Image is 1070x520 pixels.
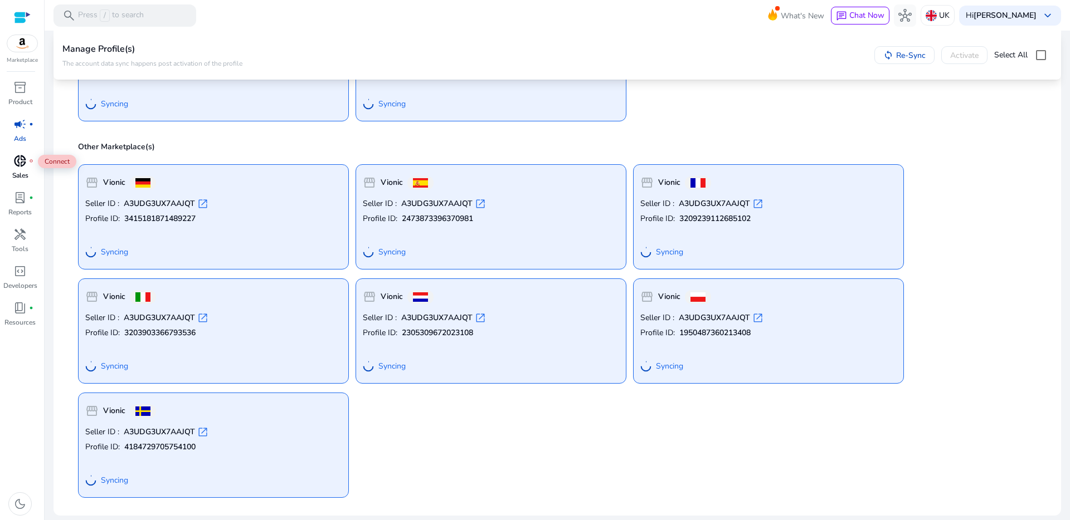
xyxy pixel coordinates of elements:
span: search [62,9,76,22]
p: Product [8,97,32,107]
b: [PERSON_NAME] [974,10,1037,21]
span: Seller ID : [85,426,119,438]
b: A3UDG3UX7AAJQT [124,426,195,438]
span: book_4 [13,301,27,315]
p: Resources [4,317,36,327]
img: amazon.svg [7,35,37,52]
span: fiber_manual_record [29,306,33,310]
span: Syncing [101,475,128,486]
span: Chat Now [849,10,884,21]
span: chat [836,11,847,22]
span: Seller ID : [640,312,674,323]
span: code_blocks [13,264,27,278]
b: 1950487360213408 [679,327,751,339]
h4: Manage Profile(s) [62,44,242,55]
b: A3UDG3UX7AAJQT [124,198,195,209]
button: chatChat Now [831,7,889,24]
span: Select All [994,50,1028,61]
span: open_in_new [475,198,486,209]
span: Seller ID : [640,198,674,209]
b: 3415181871489227 [124,213,196,224]
span: fiber_manual_record [29,195,33,200]
b: Vionic [103,177,125,188]
span: storefront [85,404,99,418]
p: Tools [12,244,28,254]
b: A3UDG3UX7AAJQT [679,198,750,209]
span: Profile ID: [85,327,120,339]
b: A3UDG3UX7AAJQT [401,312,473,323]
span: keyboard_arrow_down [1041,9,1054,22]
p: Other Marketplace(s) [78,141,1043,153]
span: dark_mode [13,497,27,511]
span: Syncing [101,99,128,110]
span: Syncing [656,361,683,372]
b: 3209239112685102 [679,213,751,224]
b: Vionic [103,405,125,416]
span: Seller ID : [363,312,397,323]
b: Vionic [103,291,125,302]
b: 2305309672023108 [402,327,473,339]
span: Re-Sync [896,49,926,61]
b: 4184729705754100 [124,441,196,453]
p: Marketplace [7,56,38,65]
span: storefront [85,176,99,189]
span: storefront [85,290,99,303]
p: Ads [14,134,26,144]
span: Profile ID: [363,327,397,339]
span: hub [898,9,912,22]
span: storefront [640,290,654,303]
span: open_in_new [752,312,763,323]
span: Profile ID: [640,327,675,339]
span: inventory_2 [13,81,27,94]
p: The account data sync happens post activation of the profile [62,58,242,67]
span: Profile ID: [85,441,120,453]
b: A3UDG3UX7AAJQT [124,312,195,323]
img: uk.svg [926,10,937,21]
span: fiber_manual_record [29,122,33,126]
p: Developers [3,281,37,291]
p: Hi [966,12,1037,19]
b: A3UDG3UX7AAJQT [401,198,473,209]
span: Profile ID: [640,213,675,224]
span: Syncing [378,361,406,372]
b: Vionic [658,177,680,188]
b: Vionic [381,291,403,302]
span: What's New [781,6,824,26]
b: 2473873396370981 [402,213,473,224]
button: Re-Sync [874,46,935,64]
button: hub [894,4,916,27]
p: Sales [12,170,28,180]
span: Profile ID: [85,213,120,224]
span: campaign [13,117,27,131]
span: Seller ID : [85,312,119,323]
b: Vionic [658,291,680,302]
mat-icon: sync [883,50,893,60]
span: storefront [363,290,376,303]
span: Syncing [378,247,406,258]
span: storefront [363,176,376,189]
span: open_in_new [475,312,486,323]
span: donut_small [13,154,27,168]
span: open_in_new [197,198,208,209]
b: Vionic [381,177,403,188]
span: Syncing [656,247,683,258]
span: Syncing [378,99,406,110]
p: Reports [8,207,32,217]
span: / [100,9,110,22]
span: Syncing [101,247,128,258]
span: handyman [13,228,27,241]
span: open_in_new [752,198,763,209]
span: lab_profile [13,191,27,204]
span: Syncing [101,361,128,372]
p: UK [939,6,950,25]
span: Connect [38,155,76,168]
b: 3203903366793536 [124,327,196,339]
span: Seller ID : [363,198,397,209]
span: Seller ID : [85,198,119,209]
b: A3UDG3UX7AAJQT [679,312,750,323]
span: open_in_new [197,312,208,323]
p: Press to search [78,9,144,22]
span: storefront [640,176,654,189]
span: open_in_new [197,426,208,438]
span: Profile ID: [363,213,397,224]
